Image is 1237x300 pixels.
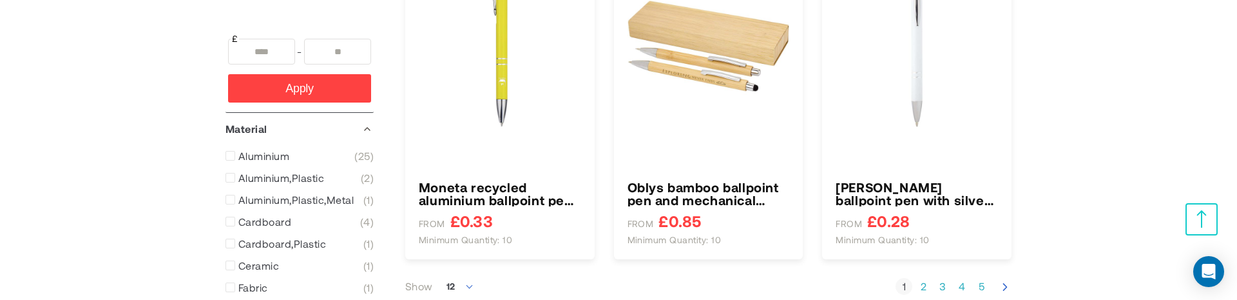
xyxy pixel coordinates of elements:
[225,194,374,206] a: Aluminium,Plastic,Metal 1
[238,259,279,272] span: Ceramic
[439,274,482,299] span: 12
[363,194,374,206] span: 1
[836,218,862,230] span: FROM
[419,181,581,206] a: Moneta recycled aluminium ballpoint pen (blue ink)
[238,281,268,294] span: Fabric
[304,39,371,65] input: To
[836,181,998,206] h3: [PERSON_NAME] ballpoint pen with silver finish (blue ink)
[238,237,326,250] span: Cardboard,Plastic
[628,218,654,230] span: FROM
[836,234,930,246] span: Minimum quantity: 10
[446,281,455,292] span: 12
[225,172,374,185] a: Aluminium,Plastic 2
[225,113,374,145] div: Material
[450,213,493,229] span: £0.33
[658,213,701,229] span: £0.85
[628,234,722,246] span: Minimum quantity: 10
[999,279,1012,294] a: Next
[419,234,513,246] span: Minimum quantity: 10
[228,39,295,65] input: From
[238,215,291,228] span: Cardboard
[363,281,374,294] span: 1
[295,39,304,65] span: -
[238,194,354,206] span: Aluminium,Plastic,Metal
[363,259,374,272] span: 1
[1193,256,1224,287] div: Open Intercom Messenger
[238,150,289,163] span: Aluminium
[419,218,445,230] span: FROM
[954,280,970,293] a: Page 4
[225,150,374,163] a: Aluminium 25
[867,213,910,229] span: £0.28
[225,259,374,272] a: Ceramic 1
[225,215,374,228] a: Cardboard 4
[238,172,324,185] span: Aluminium,Plastic
[405,280,433,293] label: Show
[360,215,374,228] span: 4
[628,181,790,206] a: Oblys bamboo ballpoint pen and mechanical pencil set (black ink)
[225,281,374,294] a: Fabric 1
[228,74,371,103] button: Apply
[836,181,998,206] a: Kish ballpoint pen with silver finish (blue ink)
[231,32,239,45] span: £
[973,280,990,293] a: Page 5
[896,280,912,293] strong: 1
[363,237,374,250] span: 1
[354,150,374,163] span: 25
[934,280,951,293] a: Page 3
[915,280,932,293] a: Page 2
[225,237,374,250] a: Cardboard,Plastic 1
[361,172,374,185] span: 2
